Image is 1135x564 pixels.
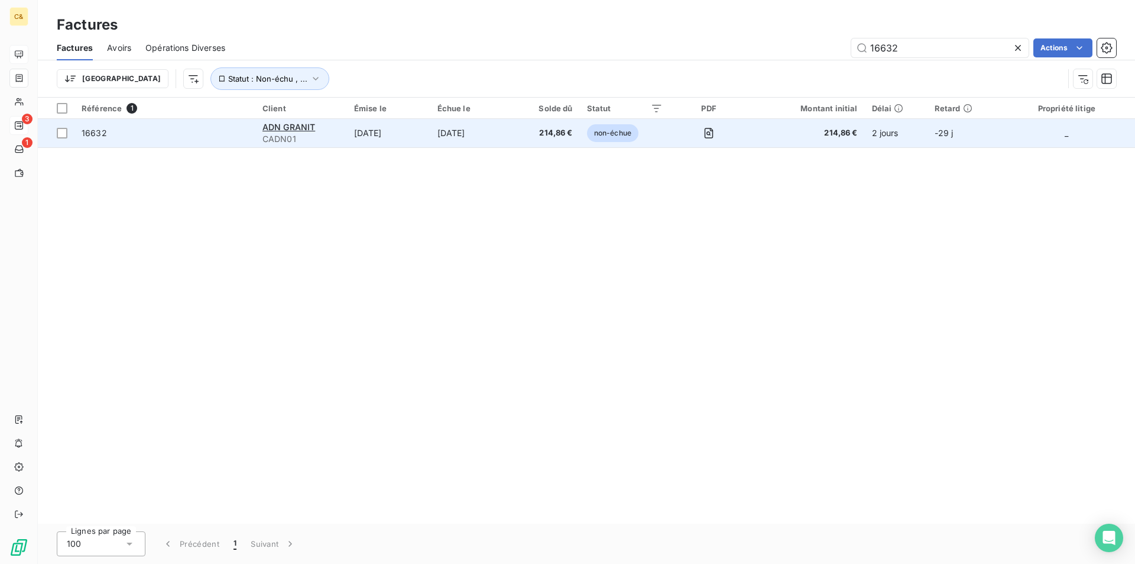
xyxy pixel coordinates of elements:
[107,42,131,54] span: Avoirs
[57,42,93,54] span: Factures
[354,104,423,113] div: Émise le
[9,538,28,557] img: Logo LeanPay
[22,114,33,124] span: 3
[935,128,954,138] span: -29 j
[9,7,28,26] div: C&
[347,119,430,147] td: [DATE]
[67,538,81,550] span: 100
[521,104,573,113] div: Solde dû
[755,104,858,113] div: Montant initial
[755,127,858,139] span: 214,86 €
[437,104,507,113] div: Échue le
[1095,524,1123,552] div: Open Intercom Messenger
[22,137,33,148] span: 1
[677,104,741,113] div: PDF
[851,38,1029,57] input: Rechercher
[872,104,920,113] div: Délai
[155,531,226,556] button: Précédent
[210,67,329,90] button: Statut : Non-échu , ...
[226,531,244,556] button: 1
[430,119,514,147] td: [DATE]
[262,133,340,145] span: CADN01
[521,127,573,139] span: 214,86 €
[1065,128,1068,138] span: _
[587,104,663,113] div: Statut
[82,128,107,138] span: 16632
[1033,38,1092,57] button: Actions
[262,104,340,113] div: Client
[234,538,236,550] span: 1
[127,103,137,114] span: 1
[865,119,928,147] td: 2 jours
[57,14,118,36] h3: Factures
[262,122,316,132] span: ADN GRANIT
[1006,104,1128,113] div: Propriété litige
[935,104,991,113] div: Retard
[82,104,122,113] span: Référence
[587,124,638,142] span: non-échue
[228,74,307,83] span: Statut : Non-échu , ...
[244,531,303,556] button: Suivant
[145,42,225,54] span: Opérations Diverses
[57,69,168,88] button: [GEOGRAPHIC_DATA]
